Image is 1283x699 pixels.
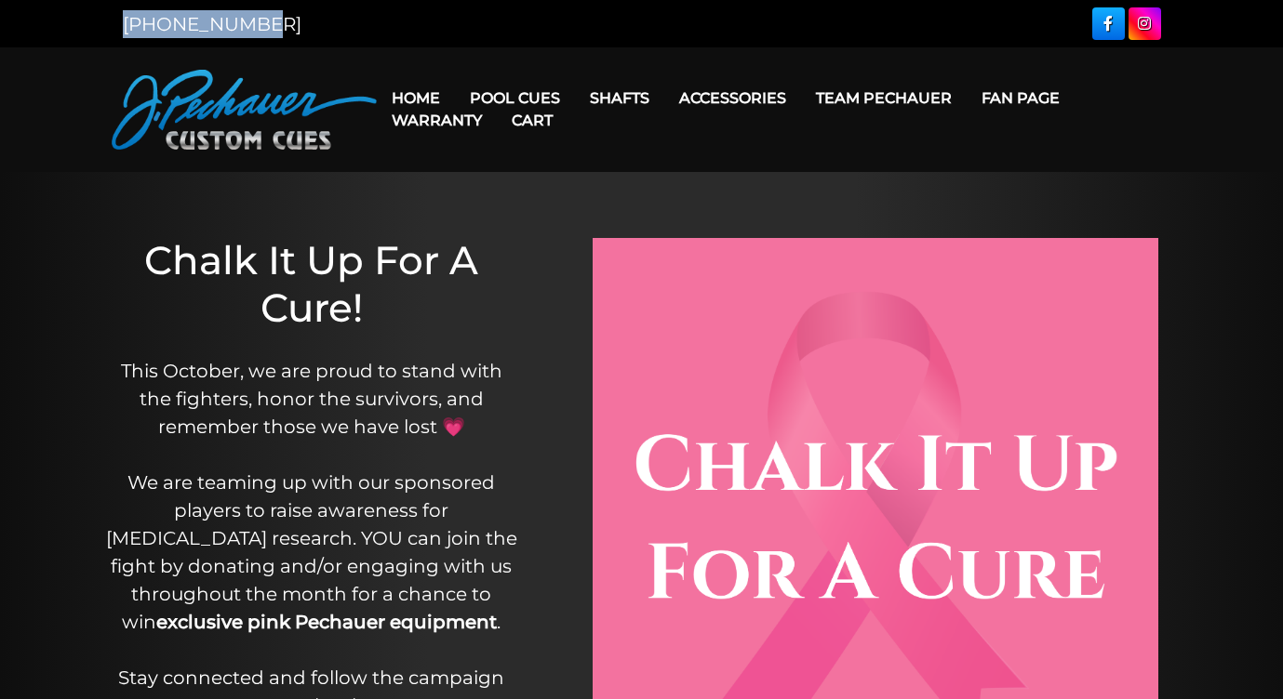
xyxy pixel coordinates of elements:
[497,97,568,144] a: Cart
[967,74,1075,122] a: Fan Page
[377,97,497,144] a: Warranty
[377,74,455,122] a: Home
[112,70,377,150] img: Pechauer Custom Cues
[105,237,517,331] h1: Chalk It Up For A Cure!
[123,13,301,35] a: [PHONE_NUMBER]
[575,74,664,122] a: Shafts
[664,74,801,122] a: Accessories
[801,74,967,122] a: Team Pechauer
[455,74,575,122] a: Pool Cues
[156,611,497,633] strong: exclusive pink Pechauer equipment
